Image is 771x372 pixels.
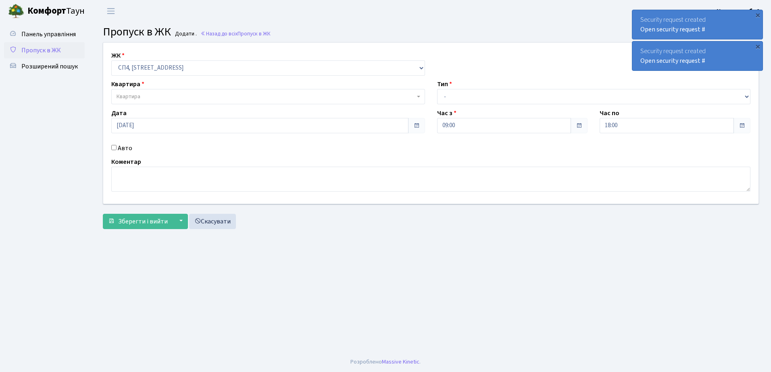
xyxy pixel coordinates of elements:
[4,58,85,74] a: Розширений пошук
[189,214,236,229] a: Скасувати
[382,358,419,366] a: Massive Kinetic
[754,42,762,50] div: ×
[103,214,173,229] button: Зберегти і вийти
[640,56,705,65] a: Open security request #
[117,93,140,101] span: Квартира
[111,108,127,118] label: Дата
[754,11,762,19] div: ×
[4,42,85,58] a: Пропуск в ЖК
[111,51,125,60] label: ЖК
[717,7,761,16] b: Консьєрж б. 4.
[238,30,271,37] span: Пропуск в ЖК
[632,41,763,70] div: Security request created
[101,4,121,18] button: Переключити навігацію
[350,358,421,366] div: Розроблено .
[437,108,456,118] label: Час з
[717,6,761,16] a: Консьєрж б. 4.
[27,4,85,18] span: Таун
[600,108,619,118] label: Час по
[21,30,76,39] span: Панель управління
[173,31,197,37] small: Додати .
[640,25,705,34] a: Open security request #
[118,217,168,226] span: Зберегти і вийти
[111,157,141,167] label: Коментар
[111,79,144,89] label: Квартира
[21,62,78,71] span: Розширений пошук
[4,26,85,42] a: Панель управління
[437,79,452,89] label: Тип
[27,4,66,17] b: Комфорт
[632,10,763,39] div: Security request created
[118,143,132,153] label: Авто
[8,3,24,19] img: logo.png
[103,24,171,40] span: Пропуск в ЖК
[200,30,271,37] a: Назад до всіхПропуск в ЖК
[21,46,61,55] span: Пропуск в ЖК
